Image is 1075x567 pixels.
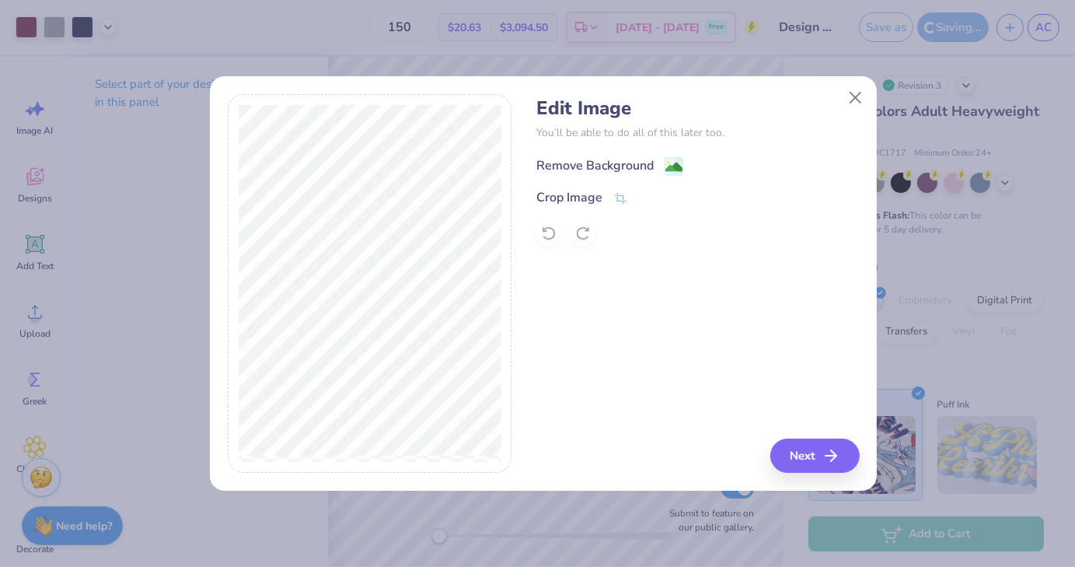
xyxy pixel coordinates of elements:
button: Next [770,439,860,473]
h4: Edit Image [536,97,859,120]
p: You’ll be able to do all of this later too. [536,124,859,141]
div: Remove Background [536,156,654,175]
button: Close [841,83,871,113]
div: Crop Image [536,188,602,207]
